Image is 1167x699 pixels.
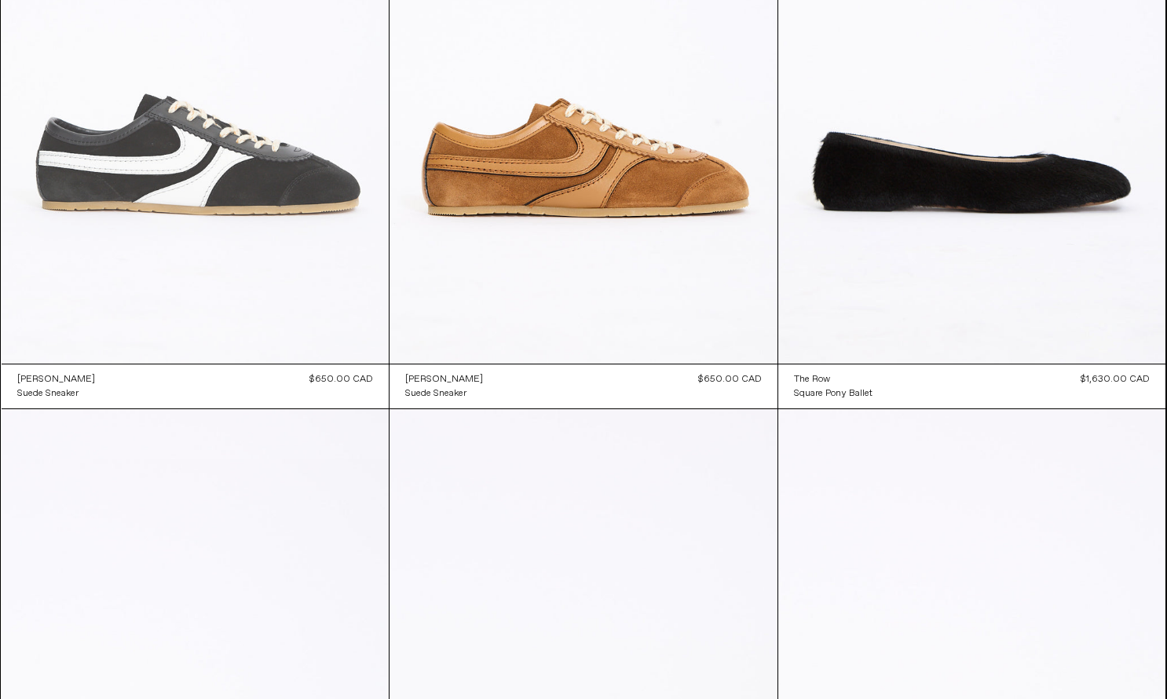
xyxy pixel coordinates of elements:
[1081,373,1150,386] span: $1,630.00 CAD
[405,386,483,401] a: Suede Sneaker
[794,373,830,386] div: The Row
[405,373,483,386] div: [PERSON_NAME]
[309,373,373,386] span: $650.00 CAD
[405,372,483,386] a: [PERSON_NAME]
[794,372,873,386] a: The Row
[17,372,95,386] a: [PERSON_NAME]
[17,373,95,386] div: [PERSON_NAME]
[405,387,466,401] div: Suede Sneaker
[17,386,95,401] a: Suede Sneaker
[794,386,873,401] a: Square Pony Ballet
[794,387,873,401] div: Square Pony Ballet
[698,373,762,386] span: $650.00 CAD
[17,387,79,401] div: Suede Sneaker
